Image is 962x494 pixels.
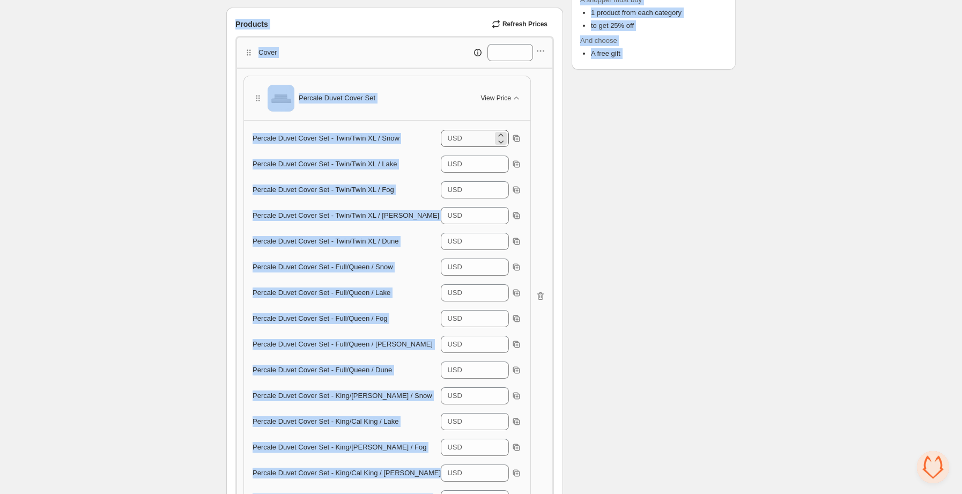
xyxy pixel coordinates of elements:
div: USD [447,210,462,221]
div: USD [447,339,462,350]
li: 1 product from each category [591,8,727,18]
span: Products [235,19,268,30]
img: Percale Duvet Cover Set [268,85,294,112]
span: Percale Duvet Cover Set - King/Cal King / [PERSON_NAME] [253,469,441,477]
div: USD [447,262,462,272]
span: Percale Duvet Cover Set - Twin/Twin XL / Snow [253,134,399,142]
div: USD [447,287,462,298]
div: USD [447,416,462,427]
div: USD [447,159,462,169]
span: Percale Duvet Cover Set - Full/Queen / Snow [253,263,393,271]
div: USD [447,313,462,324]
li: to get 25% off [591,20,727,31]
span: Percale Duvet Cover Set - Twin/Twin XL / [PERSON_NAME] [253,211,439,219]
div: USD [447,468,462,478]
div: USD [447,365,462,375]
span: Percale Duvet Cover Set - King/[PERSON_NAME] / Fog [253,443,426,451]
li: A free gift [591,48,727,59]
div: USD [447,133,462,144]
div: USD [447,236,462,247]
p: Cover [258,47,277,58]
span: Percale Duvet Cover Set - Full/Queen / Lake [253,289,390,297]
span: Percale Duvet Cover Set - Full/Queen / Fog [253,314,387,322]
button: View Price [475,90,528,107]
span: View Price [481,94,511,102]
button: Refresh Prices [487,17,554,32]
span: Percale Duvet Cover Set - Full/Queen / [PERSON_NAME] [253,340,433,348]
span: And choose [580,35,727,46]
span: Percale Duvet Cover Set - Twin/Twin XL / Lake [253,160,397,168]
div: USD [447,442,462,453]
span: Percale Duvet Cover Set [299,93,375,104]
span: Percale Duvet Cover Set - Full/Queen / Dune [253,366,392,374]
div: USD [447,185,462,195]
span: Percale Duvet Cover Set - Twin/Twin XL / Dune [253,237,398,245]
span: Percale Duvet Cover Set - Twin/Twin XL / Fog [253,186,394,194]
div: USD [447,390,462,401]
span: Percale Duvet Cover Set - King/[PERSON_NAME] / Snow [253,392,432,400]
span: Refresh Prices [502,20,547,28]
a: Відкритий чат [917,451,949,483]
span: Percale Duvet Cover Set - King/Cal King / Lake [253,417,398,425]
